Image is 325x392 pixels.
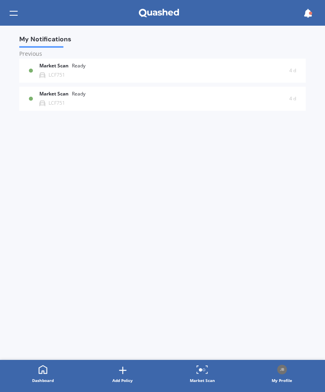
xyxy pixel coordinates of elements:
div: LCF751 [49,100,65,106]
div: Dashboard [32,376,54,384]
div: Previous [19,50,306,59]
div: Add Policy [112,376,133,384]
span: 4 d [289,67,296,75]
span: My Notifications [19,35,71,46]
div: LCF751 [49,72,65,78]
span: 4 d [289,95,296,103]
div: Market Scan [190,376,215,384]
b: Market Scan [39,63,72,69]
b: Market Scan [39,91,72,97]
img: Profile [277,365,287,374]
div: Ready [72,63,85,69]
a: Market Scan [162,360,242,389]
div: Ready [72,91,85,97]
a: Add Policy [83,360,163,389]
a: ProfileMy Profile [242,360,322,389]
div: My Profile [272,376,292,384]
a: Dashboard [3,360,83,389]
